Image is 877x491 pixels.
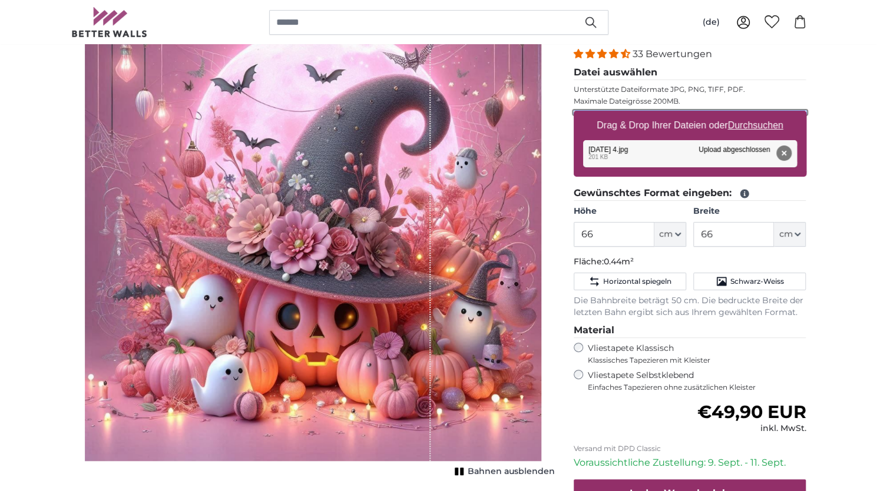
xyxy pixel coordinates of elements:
[727,120,783,130] u: Durchsuchen
[574,85,806,94] p: Unterstützte Dateiformate JPG, PNG, TIFF, PDF.
[574,186,806,201] legend: Gewünschtes Format eingeben:
[659,228,673,240] span: cm
[574,456,806,470] p: Voraussichtliche Zustellung: 9. Sept. - 11. Sept.
[71,5,555,476] div: 1 of 1
[604,256,634,267] span: 0.44m²
[451,463,555,480] button: Bahnen ausblenden
[468,466,555,477] span: Bahnen ausblenden
[774,222,806,247] button: cm
[574,205,686,217] label: Höhe
[697,423,806,434] div: inkl. MwSt.
[574,444,806,453] p: Versand mit DPD Classic
[574,273,686,290] button: Horizontal spiegeln
[779,228,792,240] span: cm
[588,356,796,365] span: Klassisches Tapezieren mit Kleister
[588,343,796,365] label: Vliestapete Klassisch
[574,97,806,106] p: Maximale Dateigrösse 200MB.
[697,401,806,423] span: €49,90 EUR
[588,370,806,392] label: Vliestapete Selbstklebend
[574,323,806,338] legend: Material
[574,256,806,268] p: Fläche:
[693,12,729,33] button: (de)
[574,295,806,319] p: Die Bahnbreite beträgt 50 cm. Die bedruckte Breite der letzten Bahn ergibt sich aus Ihrem gewählt...
[633,48,712,59] span: 33 Bewertungen
[588,383,806,392] span: Einfaches Tapezieren ohne zusätzlichen Kleister
[730,277,783,286] span: Schwarz-Weiss
[654,222,686,247] button: cm
[574,65,806,80] legend: Datei auswählen
[693,205,806,217] label: Breite
[603,277,671,286] span: Horizontal spiegeln
[574,48,633,59] span: 4.33 stars
[693,273,806,290] button: Schwarz-Weiss
[592,114,788,137] label: Drag & Drop Ihrer Dateien oder
[71,7,148,37] img: Betterwalls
